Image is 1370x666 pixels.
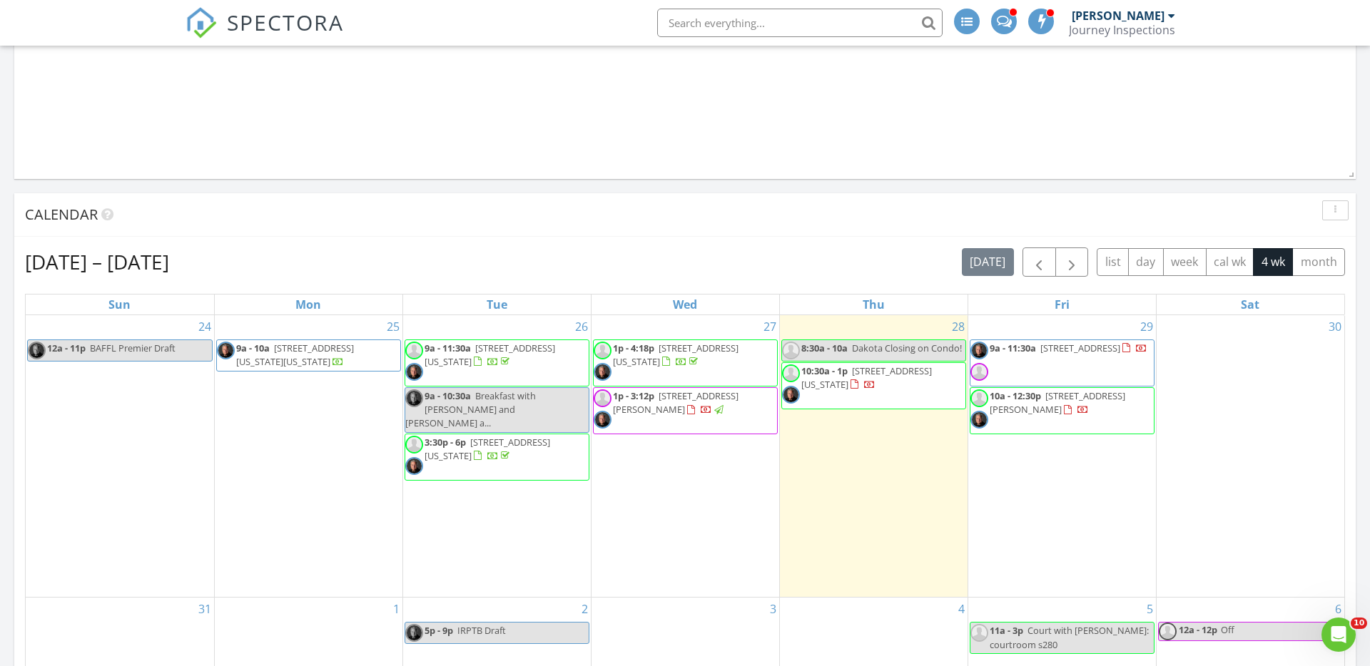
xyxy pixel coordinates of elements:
a: Sunday [106,294,133,314]
a: Go to August 26, 2025 [572,315,591,338]
span: [STREET_ADDRESS] [1040,342,1120,354]
span: 12a - 12p [1178,623,1218,640]
td: Go to August 26, 2025 [402,315,591,598]
a: Go to August 24, 2025 [196,315,214,338]
div: [PERSON_NAME] [1072,9,1164,23]
a: Go to September 3, 2025 [767,598,779,620]
img: journey07web_cropped.jpg [970,342,988,359]
img: journey07web_cropped.jpg [594,411,612,429]
img: default-user-f0147aede5fd5fa78ca7ade42f37bd4542148d508eef1c3d3ea960f66861d68b.jpg [594,389,612,407]
td: Go to August 29, 2025 [968,315,1156,598]
img: default-user-f0147aede5fd5fa78ca7ade42f37bd4542148d508eef1c3d3ea960f66861d68b.jpg [970,389,988,407]
button: week [1163,248,1207,276]
img: default-user-f0147aede5fd5fa78ca7ade42f37bd4542148d508eef1c3d3ea960f66861d68b.jpg [782,342,800,359]
td: Go to August 28, 2025 [779,315,968,598]
a: Friday [1052,294,1072,314]
span: [STREET_ADDRESS][US_STATE] [425,436,550,462]
span: SPECTORA [227,7,344,37]
span: Calendar [25,205,98,224]
a: Go to September 6, 2025 [1332,598,1344,620]
a: Saturday [1238,294,1262,314]
img: The Best Home Inspection Software - Spectora [186,7,217,39]
a: 10a - 12:30p [STREET_ADDRESS][PERSON_NAME] [970,387,1155,434]
button: cal wk [1206,248,1254,276]
img: journey07web_cropped.jpg [405,363,423,381]
a: Go to September 5, 2025 [1144,598,1156,620]
a: SPECTORA [186,19,344,49]
img: default-user-f0147aede5fd5fa78ca7ade42f37bd4542148d508eef1c3d3ea960f66861d68b.jpg [1159,623,1177,640]
a: 10a - 12:30p [STREET_ADDRESS][PERSON_NAME] [990,389,1125,416]
a: 10:30a - 1p [STREET_ADDRESS][US_STATE] [801,364,932,391]
img: journey07web_cropped.jpg [594,363,612,381]
a: 9a - 10a [STREET_ADDRESS][US_STATE][US_STATE] [236,342,354,368]
td: Go to August 30, 2025 [1156,315,1344,598]
h2: [DATE] – [DATE] [25,247,169,276]
span: 10 [1351,618,1367,629]
img: journey07web_cropped.jpg [28,342,46,359]
img: default-user-f0147aede5fd5fa78ca7ade42f37bd4542148d508eef1c3d3ea960f66861d68b.jpg [405,436,423,454]
img: journey07web_cropped.jpg [970,411,988,429]
span: Court with [PERSON_NAME]: courtroom s280 [990,624,1149,650]
a: 9a - 11:30a [STREET_ADDRESS][US_STATE] [425,342,555,368]
span: 12a - 11p [47,342,86,354]
span: 9a - 11:30a [425,342,471,354]
span: 1p - 3:12p [613,389,654,402]
a: Go to August 31, 2025 [196,598,214,620]
span: IRPTB Draft [457,624,506,637]
button: 4 wk [1253,248,1293,276]
span: Off [1221,623,1234,636]
button: Next [1055,247,1089,277]
a: 1p - 4:18p [STREET_ADDRESS][US_STATE] [613,342,739,368]
a: 9a - 11:30a [STREET_ADDRESS][US_STATE] [405,339,589,386]
span: [STREET_ADDRESS][US_STATE][US_STATE] [236,342,354,368]
button: [DATE] [962,248,1014,276]
span: Breakfast with [PERSON_NAME] and [PERSON_NAME] a... [405,389,536,429]
a: Go to September 4, 2025 [955,598,968,620]
img: journey07web_cropped.jpg [782,386,800,404]
span: 9a - 11:30a [990,342,1036,354]
td: Go to August 24, 2025 [26,315,214,598]
a: 1p - 4:18p [STREET_ADDRESS][US_STATE] [593,339,778,386]
img: journey07web_cropped.jpg [405,389,423,407]
img: default-user-f0147aede5fd5fa78ca7ade42f37bd4542148d508eef1c3d3ea960f66861d68b.jpg [970,624,988,642]
input: Search everything... [657,9,943,37]
a: Go to August 30, 2025 [1326,315,1344,338]
img: default-user-f0147aede5fd5fa78ca7ade42f37bd4542148d508eef1c3d3ea960f66861d68b.jpg [782,364,800,382]
iframe: Intercom live chat [1321,618,1356,652]
a: Go to August 27, 2025 [761,315,779,338]
span: 9a - 10a [236,342,270,354]
img: default-user-f0147aede5fd5fa78ca7ade42f37bd4542148d508eef1c3d3ea960f66861d68b.jpg [970,363,988,381]
a: Tuesday [484,294,510,314]
img: default-user-f0147aede5fd5fa78ca7ade42f37bd4542148d508eef1c3d3ea960f66861d68b.jpg [594,342,612,359]
div: Journey Inspections [1069,23,1175,37]
a: Monday [293,294,324,314]
span: 5p - 9p [425,624,453,637]
span: [STREET_ADDRESS][PERSON_NAME] [613,389,739,416]
button: Previous [1023,247,1056,277]
span: 10a - 12:30p [990,389,1041,402]
a: Thursday [860,294,888,314]
a: Go to September 1, 2025 [390,598,402,620]
a: 3:30p - 6p [STREET_ADDRESS][US_STATE] [405,434,589,481]
a: 9a - 10a [STREET_ADDRESS][US_STATE][US_STATE] [216,339,401,372]
a: Go to August 28, 2025 [949,315,968,338]
span: 10:30a - 1p [801,364,848,377]
button: list [1097,248,1129,276]
a: Go to September 2, 2025 [579,598,591,620]
a: 9a - 11:30a [STREET_ADDRESS] [990,342,1147,354]
span: [STREET_ADDRESS][PERSON_NAME] [990,389,1125,416]
a: 9a - 11:30a [STREET_ADDRESS] [970,339,1155,386]
img: journey07web_cropped.jpg [405,457,423,475]
img: journey07web_cropped.jpg [405,624,423,642]
a: 1p - 3:12p [STREET_ADDRESS][PERSON_NAME] [593,387,778,434]
span: 8:30a - 10a [801,342,848,354]
span: Dakota Closing on Condo! [852,342,962,354]
img: default-user-f0147aede5fd5fa78ca7ade42f37bd4542148d508eef1c3d3ea960f66861d68b.jpg [405,342,423,359]
span: [STREET_ADDRESS][US_STATE] [801,364,932,391]
a: 10:30a - 1p [STREET_ADDRESS][US_STATE] [781,362,966,409]
a: Go to August 29, 2025 [1137,315,1156,338]
td: Go to August 27, 2025 [591,315,779,598]
span: BAFFL Premier Draft [90,342,176,354]
a: Wednesday [670,294,700,314]
a: Go to August 25, 2025 [384,315,402,338]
